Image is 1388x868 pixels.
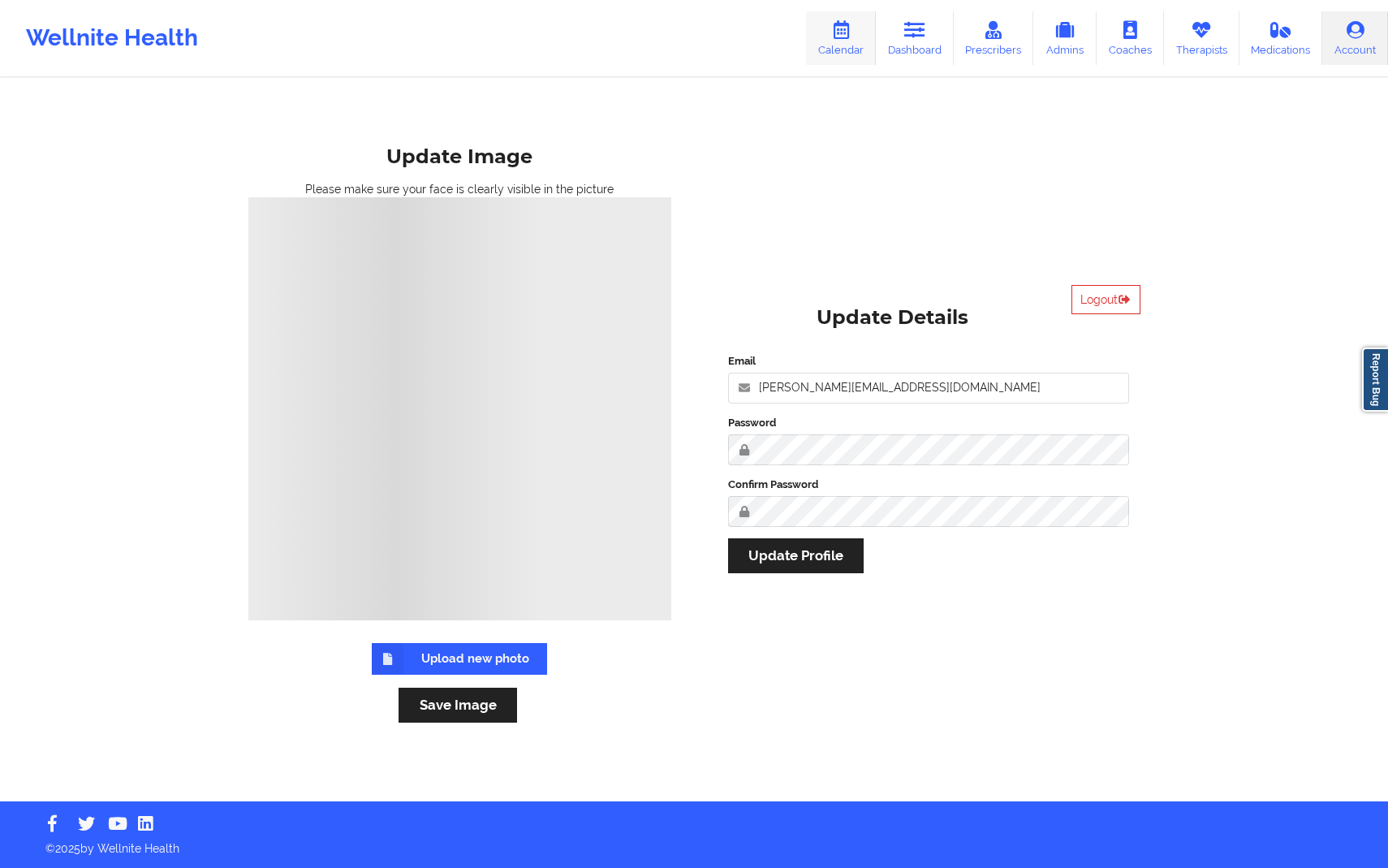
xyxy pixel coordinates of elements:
a: Therapists [1164,11,1239,65]
a: Medications [1239,11,1323,65]
button: Save Image [399,688,516,723]
a: Account [1322,11,1388,65]
button: Logout [1071,285,1140,314]
label: Email [728,353,1129,369]
label: Password [728,415,1129,431]
p: © 2025 by Wellnite Health [34,829,1354,857]
a: Report Bug [1362,348,1388,412]
a: Admins [1033,11,1097,65]
button: Update Profile [728,538,864,573]
div: Please make sure your face is clearly visible in the picture [248,181,672,197]
input: Email address [728,373,1129,404]
label: Confirm Password [728,477,1129,493]
a: Calendar [806,11,876,65]
label: Upload new photo [372,643,547,674]
div: Update Details [817,305,968,330]
a: Dashboard [876,11,954,65]
a: Coaches [1097,11,1164,65]
div: Update Image [386,145,532,170]
a: Prescribers [954,11,1034,65]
